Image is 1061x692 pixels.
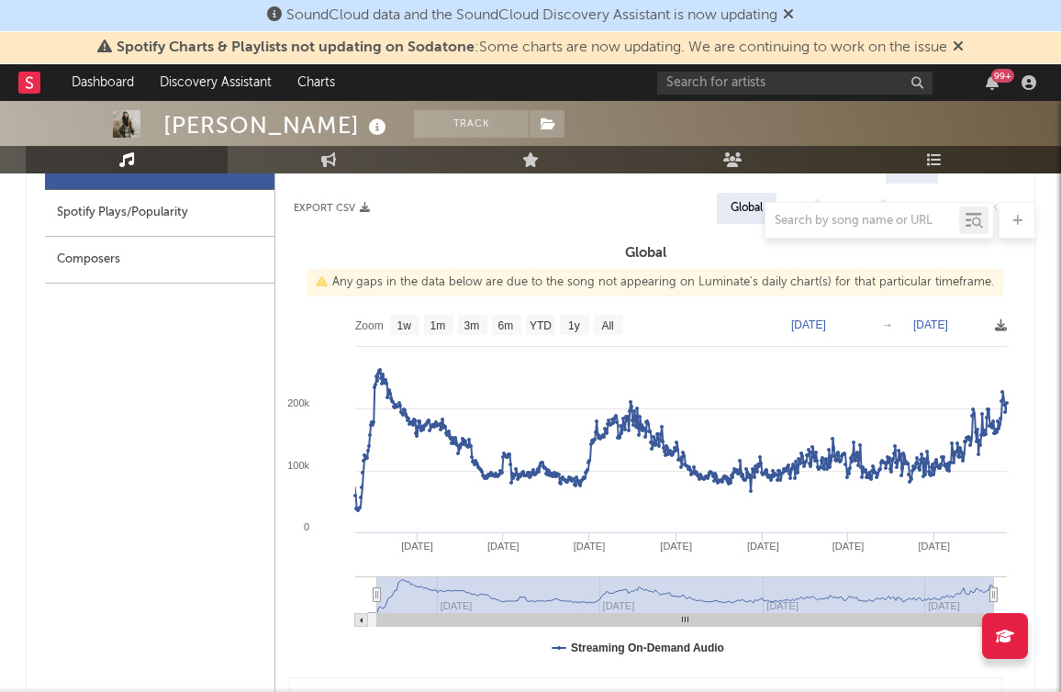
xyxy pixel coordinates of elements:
[986,75,999,90] button: 99+
[882,318,893,331] text: →
[913,318,948,331] text: [DATE]
[414,110,529,138] button: Track
[918,541,950,552] text: [DATE]
[45,237,274,284] div: Composers
[765,214,959,229] input: Search by song name or URL
[850,197,879,219] div: Ex-US
[991,69,1014,83] div: 99 +
[791,318,826,331] text: [DATE]
[430,319,446,332] text: 1m
[117,40,475,55] span: Spotify Charts & Playlists not updating on Sodatone
[747,541,779,552] text: [DATE]
[45,190,274,237] div: Spotify Plays/Popularity
[275,242,1016,264] h3: Global
[571,642,724,654] text: Streaming On-Demand Audio
[287,397,309,408] text: 200k
[287,460,309,471] text: 100k
[601,319,613,332] text: All
[59,64,147,101] a: Dashboard
[530,319,552,332] text: YTD
[731,197,763,219] div: Global
[355,319,384,332] text: Zoom
[783,8,794,23] span: Dismiss
[574,541,606,552] text: [DATE]
[147,64,285,101] a: Discovery Assistant
[464,319,480,332] text: 3m
[498,319,514,332] text: 6m
[660,541,692,552] text: [DATE]
[117,40,947,55] span: : Some charts are now updating. We are continuing to work on the issue
[657,72,933,95] input: Search for artists
[401,541,433,552] text: [DATE]
[487,541,519,552] text: [DATE]
[397,319,412,332] text: 1w
[285,64,348,101] a: Charts
[568,319,580,332] text: 1y
[307,269,1003,296] div: Any gaps in the data below are due to the song not appearing on Luminate's daily chart(s) for tha...
[304,521,309,532] text: 0
[163,110,391,140] div: [PERSON_NAME]
[953,40,964,55] span: Dismiss
[799,197,813,219] div: US
[832,541,865,552] text: [DATE]
[286,8,777,23] span: SoundCloud data and the SoundCloud Discovery Assistant is now updating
